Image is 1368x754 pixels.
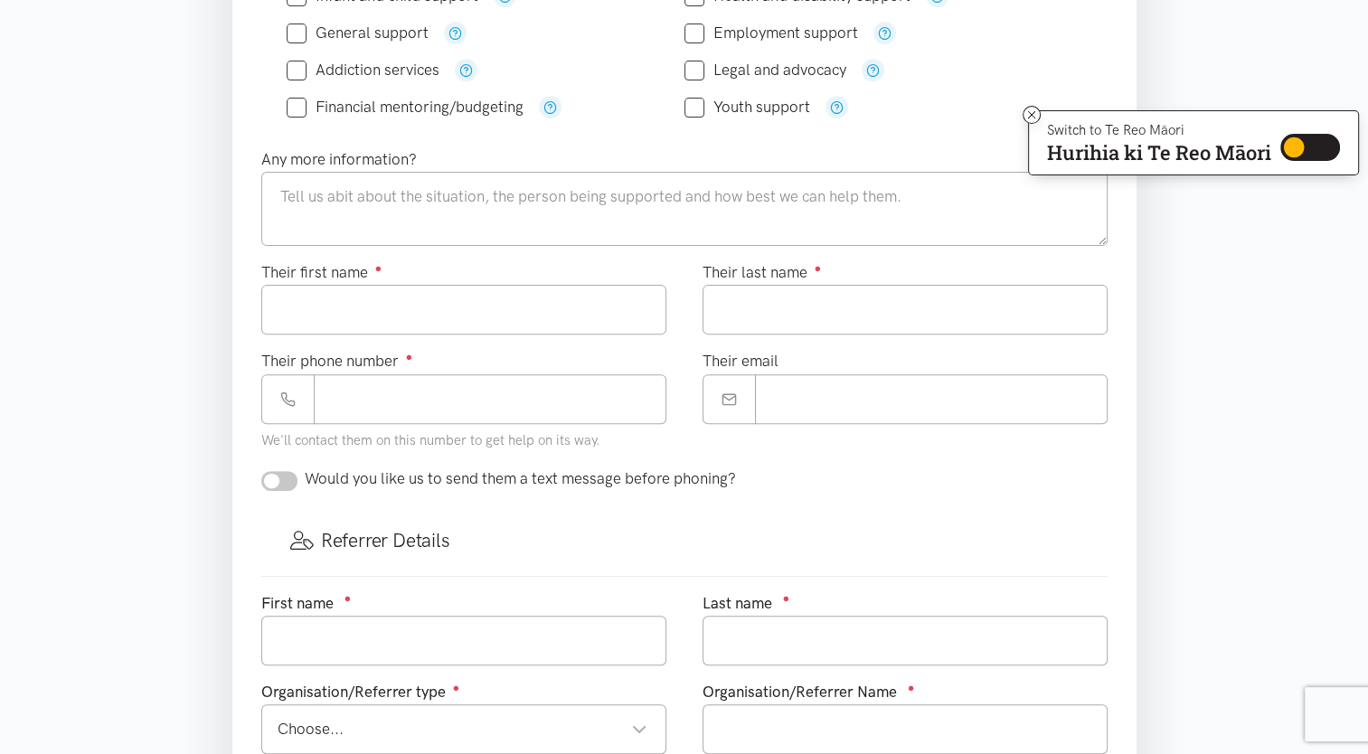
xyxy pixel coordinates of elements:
[287,99,524,115] label: Financial mentoring/budgeting
[261,260,382,285] label: Their first name
[908,681,915,694] sup: ●
[684,25,858,41] label: Employment support
[314,374,666,424] input: Phone number
[703,680,897,704] label: Organisation/Referrer Name
[406,350,413,363] sup: ●
[703,260,822,285] label: Their last name
[783,591,790,605] sup: ●
[1047,145,1271,161] p: Hurihia ki Te Reo Māori
[261,147,417,172] label: Any more information?
[453,681,460,694] sup: ●
[703,591,772,616] label: Last name
[815,261,822,275] sup: ●
[261,591,334,616] label: First name
[287,62,439,78] label: Addiction services
[755,374,1108,424] input: Email
[1047,125,1271,136] p: Switch to Te Reo Māori
[684,99,810,115] label: Youth support
[344,591,352,605] sup: ●
[703,349,778,373] label: Their email
[375,261,382,275] sup: ●
[261,680,666,704] div: Organisation/Referrer type
[287,25,429,41] label: General support
[684,62,846,78] label: Legal and advocacy
[278,717,647,741] div: Choose...
[290,527,1079,553] h3: Referrer Details
[261,432,600,448] small: We'll contact them on this number to get help on its way.
[305,469,736,487] span: Would you like us to send them a text message before phoning?
[261,349,413,373] label: Their phone number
